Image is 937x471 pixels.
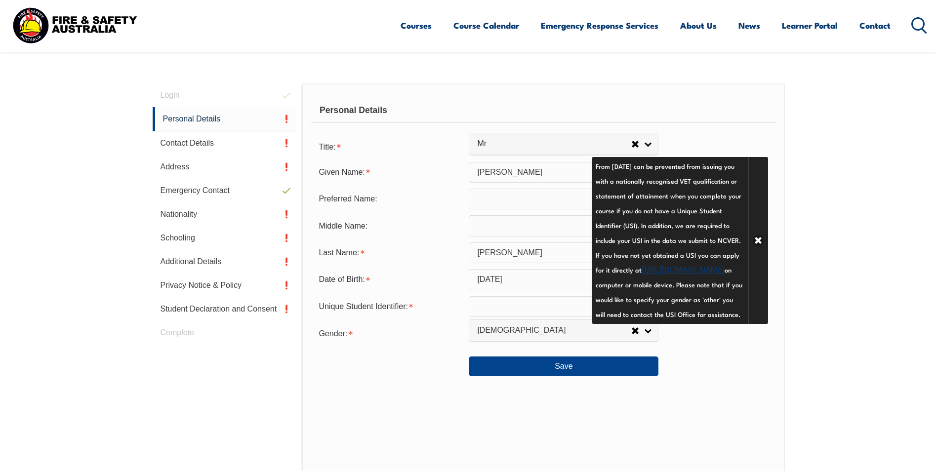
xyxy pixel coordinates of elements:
[153,179,297,202] a: Emergency Contact
[153,226,297,250] a: Schooling
[311,216,469,235] div: Middle Name:
[311,243,469,262] div: Last Name is required.
[658,300,672,314] a: Info
[477,325,631,336] span: [DEMOGRAPHIC_DATA]
[153,250,297,274] a: Additional Details
[658,273,672,286] a: Info
[153,297,297,321] a: Student Declaration and Consent
[541,12,658,39] a: Emergency Response Services
[680,12,717,39] a: About Us
[469,269,658,290] input: Select Date...
[311,98,775,123] div: Personal Details
[401,12,432,39] a: Courses
[319,143,335,151] span: Title:
[311,270,469,289] div: Date of Birth is required.
[738,12,760,39] a: News
[153,274,297,297] a: Privacy Notice & Policy
[311,190,469,208] div: Preferred Name:
[469,356,658,376] button: Save
[153,131,297,155] a: Contact Details
[782,12,838,39] a: Learner Portal
[469,296,658,317] input: 10 Characters no 1, 0, O or I
[153,202,297,226] a: Nationality
[859,12,891,39] a: Contact
[311,163,469,182] div: Given Name is required.
[642,263,725,275] a: [URL][DOMAIN_NAME]
[153,107,297,131] a: Personal Details
[311,323,469,343] div: Gender is required.
[311,136,469,156] div: Title is required.
[153,155,297,179] a: Address
[319,329,347,338] span: Gender:
[477,139,631,149] span: Mr
[748,157,768,324] a: Close
[453,12,519,39] a: Course Calendar
[311,297,469,316] div: Unique Student Identifier is required.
